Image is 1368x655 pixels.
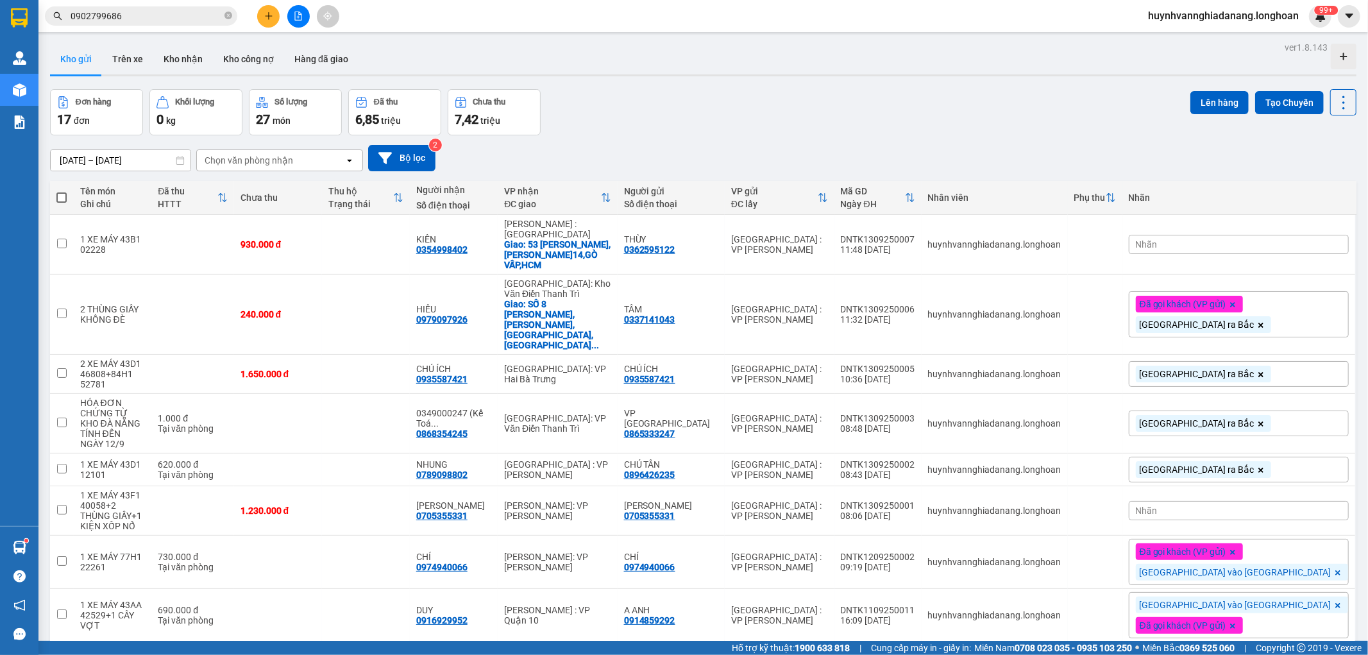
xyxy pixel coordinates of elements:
div: 0705355331 [416,511,468,521]
div: Hàn Ni [624,500,718,511]
div: [PERSON_NAME]: VP [PERSON_NAME] [504,500,611,521]
div: DNTK1109250011 [841,605,915,615]
div: [GEOGRAPHIC_DATA] : VP [PERSON_NAME] [731,605,828,625]
div: 2 THÙNG GIẤY KHÔNG ĐÈ [80,304,146,325]
div: DNTK1309250006 [841,304,915,314]
div: DNTK1309250003 [841,413,915,423]
div: Đơn hàng [76,98,111,106]
th: Toggle SortBy [151,181,233,215]
div: [GEOGRAPHIC_DATA]: VP Văn Điển Thanh Trì [504,413,611,434]
button: Trên xe [102,44,153,74]
button: Kho nhận [153,44,213,74]
strong: (Công Ty TNHH Chuyển Phát Nhanh Bảo An - MST: 0109597835) [13,36,261,46]
div: CHÍ [624,552,718,562]
img: icon-new-feature [1315,10,1326,22]
img: warehouse-icon [13,541,26,554]
strong: BIÊN NHẬN VẬN CHUYỂN BẢO AN EXPRESS [17,19,257,33]
div: DNTK1309250005 [841,364,915,374]
button: aim [317,5,339,28]
span: Nhãn [1136,506,1158,516]
div: HIẾU [416,304,492,314]
button: Chưa thu7,42 triệu [448,89,541,135]
span: ⚪️ [1135,645,1139,651]
span: close-circle [224,10,232,22]
button: Lên hàng [1190,91,1249,114]
span: [GEOGRAPHIC_DATA] ra Bắc [1140,319,1254,330]
div: [PERSON_NAME] : VP Quận 10 [504,605,611,625]
div: [GEOGRAPHIC_DATA] : VP [PERSON_NAME] [504,459,611,480]
div: HTTT [158,199,217,209]
div: huynhvannghiadanang.longhoan [928,557,1061,567]
div: DNTK1209250002 [841,552,915,562]
span: close-circle [224,12,232,19]
button: Hàng đã giao [284,44,359,74]
div: 1.230.000 đ [241,506,316,516]
strong: 0708 023 035 - 0935 103 250 [1015,643,1132,653]
span: đơn [74,115,90,126]
div: TÂM [624,304,718,314]
div: 1 XE MÁY 43B1 02228 [80,234,146,255]
span: caret-down [1344,10,1355,22]
div: [PERSON_NAME] : [GEOGRAPHIC_DATA] [504,219,611,239]
div: 0935587421 [416,374,468,384]
div: 1.650.000 đ [241,369,316,379]
span: 17 [57,112,71,127]
div: 620.000 đ [158,459,227,470]
div: 0865333247 [624,429,675,439]
div: Số lượng [274,98,307,106]
div: [GEOGRAPHIC_DATA] : VP [PERSON_NAME] [731,234,828,255]
button: plus [257,5,280,28]
div: Ghi chú [80,199,146,209]
span: aim [323,12,332,21]
div: CHÚ ÍCH [624,364,718,374]
img: warehouse-icon [13,83,26,97]
div: huynhvannghiadanang.longhoan [928,239,1061,250]
div: Giao: 53 PHẠM VĂN CHIÊU,P.14,GÒ VẤP,HCM [504,239,611,270]
div: [GEOGRAPHIC_DATA] : VP [PERSON_NAME] [731,552,828,572]
div: Tại văn phòng [158,423,227,434]
div: 08:06 [DATE] [841,511,915,521]
span: 27 [256,112,270,127]
button: Đã thu6,85 triệu [348,89,441,135]
div: 0974940066 [416,562,468,572]
div: huynhvannghiadanang.longhoan [928,464,1061,475]
div: Đã thu [374,98,398,106]
div: [PERSON_NAME]: VP [PERSON_NAME] [504,552,611,572]
strong: 0369 525 060 [1179,643,1235,653]
div: Phụ thu [1074,192,1106,203]
div: 930.000 đ [241,239,316,250]
div: DNTK1309250007 [841,234,915,244]
div: DNTK1309250001 [841,500,915,511]
div: 2 XE MÁY 43D1 46808+84H1 52781 [80,359,146,389]
sup: 245 [1314,6,1338,15]
div: Đã thu [158,186,217,196]
div: 730.000 đ [158,552,227,562]
div: Số điện thoại [416,200,492,210]
div: Mã GD [841,186,905,196]
div: 1 XE MÁY 43AA 42529+1 CÂY VỢT [80,600,146,631]
span: | [1244,641,1246,655]
div: 09:19 [DATE] [841,562,915,572]
div: 0349000247 (Kế Toán nội bộ Cty CPN Bảo An) [416,408,492,429]
div: Thu hộ [328,186,393,196]
input: Select a date range. [51,150,190,171]
div: KIÊN [416,234,492,244]
div: [GEOGRAPHIC_DATA] : VP [PERSON_NAME] [731,304,828,325]
button: caret-down [1338,5,1360,28]
input: Tìm tên, số ĐT hoặc mã đơn [71,9,222,23]
div: Tạo kho hàng mới [1331,44,1356,69]
span: [GEOGRAPHIC_DATA] ra Bắc [1140,368,1254,380]
span: triệu [480,115,500,126]
span: file-add [294,12,303,21]
button: Đơn hàng17đơn [50,89,143,135]
button: Khối lượng0kg [149,89,242,135]
div: Trạng thái [328,199,393,209]
div: 0789098802 [416,470,468,480]
button: Kho gửi [50,44,102,74]
span: notification [13,599,26,611]
div: huynhvannghiadanang.longhoan [928,506,1061,516]
span: [GEOGRAPHIC_DATA] ra Bắc [1140,464,1254,475]
div: Hàn Ni [416,500,492,511]
div: 10:36 [DATE] [841,374,915,384]
div: huynhvannghiadanang.longhoan [928,610,1061,620]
